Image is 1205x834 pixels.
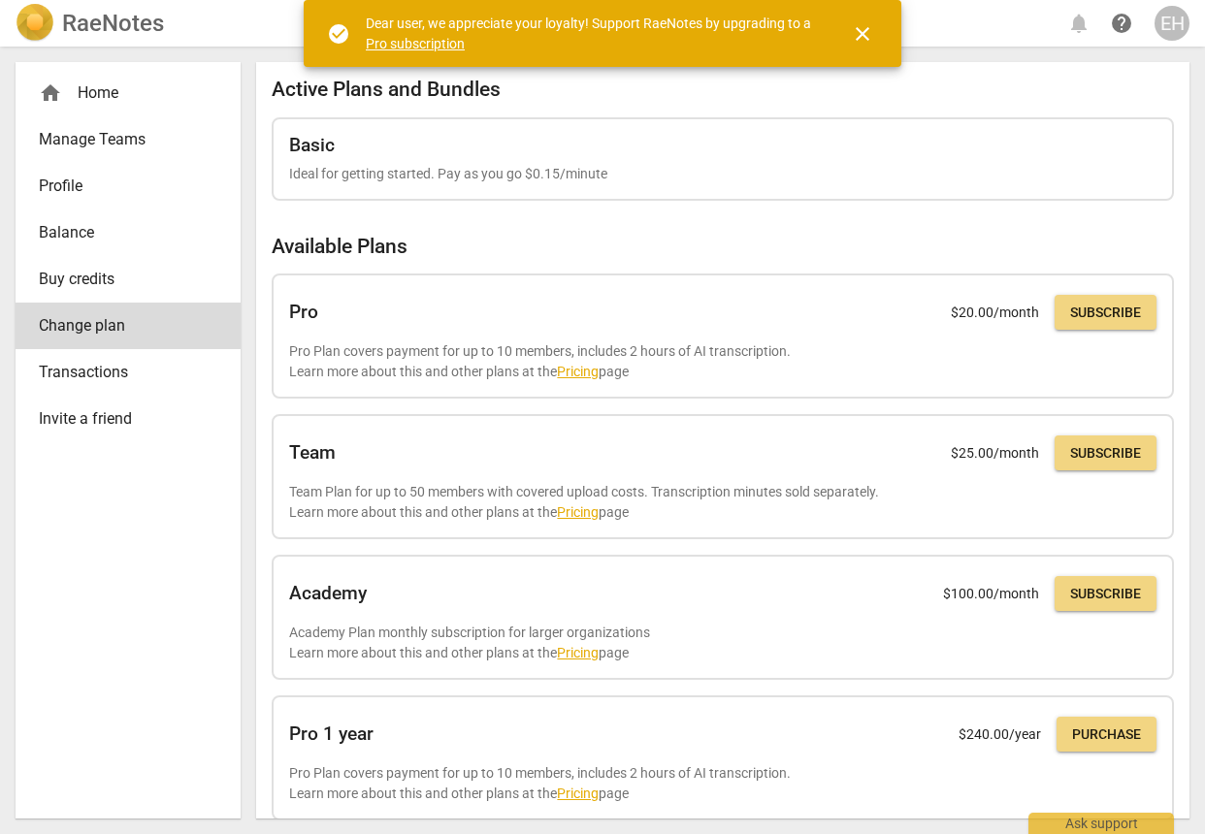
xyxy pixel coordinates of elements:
[1055,295,1156,330] button: Subscribe
[1070,444,1141,464] span: Subscribe
[289,583,367,604] h2: Academy
[16,163,241,209] a: Profile
[951,303,1039,323] p: $ 20.00 /month
[39,314,202,337] span: Change plan
[959,724,1041,745] p: $ 240.00 /year
[366,36,465,51] a: Pro subscription
[16,256,241,303] a: Buy credits
[1055,576,1156,611] button: Subscribe
[851,22,874,46] span: close
[16,396,241,442] a: Invite a friend
[289,341,1156,381] p: Pro Plan covers payment for up to 10 members, includes 2 hours of AI transcription. Learn more ab...
[1070,585,1141,604] span: Subscribe
[327,22,350,46] span: check_circle
[1155,6,1189,41] button: EH
[1055,435,1156,470] button: Subscribe
[557,645,599,660] a: Pricing
[289,623,1156,662] p: Academy Plan monthly subscription for larger organizations Learn more about this and other plans ...
[272,78,1174,102] h2: Active Plans and Bundles
[557,786,599,801] a: Pricing
[16,116,241,163] a: Manage Teams
[943,584,1039,604] p: $ 100.00 /month
[289,164,1156,184] p: Ideal for getting started. Pay as you go $0.15/minute
[39,81,202,105] div: Home
[289,723,374,745] h2: Pro 1 year
[39,268,202,291] span: Buy credits
[1110,12,1133,35] span: help
[289,763,1156,803] p: Pro Plan covers payment for up to 10 members, includes 2 hours of AI transcription. Learn more ab...
[1072,725,1141,745] span: Purchase
[557,504,599,520] a: Pricing
[39,81,62,105] span: home
[39,175,202,198] span: Profile
[16,349,241,396] a: Transactions
[289,302,318,323] h2: Pro
[366,14,816,53] div: Dear user, we appreciate your loyalty! Support RaeNotes by upgrading to a
[289,135,335,156] h2: Basic
[39,221,202,244] span: Balance
[39,361,202,384] span: Transactions
[16,4,54,43] img: Logo
[1028,813,1174,834] div: Ask support
[272,235,1174,259] h2: Available Plans
[62,10,164,37] h2: RaeNotes
[39,128,202,151] span: Manage Teams
[16,4,164,43] a: LogoRaeNotes
[951,443,1039,464] p: $ 25.00 /month
[1070,304,1141,323] span: Subscribe
[1104,6,1139,41] a: Help
[39,407,202,431] span: Invite a friend
[16,303,241,349] a: Change plan
[16,70,241,116] div: Home
[16,209,241,256] a: Balance
[839,11,886,57] button: Close
[289,442,336,464] h2: Team
[289,482,1156,522] p: Team Plan for up to 50 members with covered upload costs. Transcription minutes sold separately. ...
[1057,717,1156,752] button: Purchase
[557,364,599,379] a: Pricing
